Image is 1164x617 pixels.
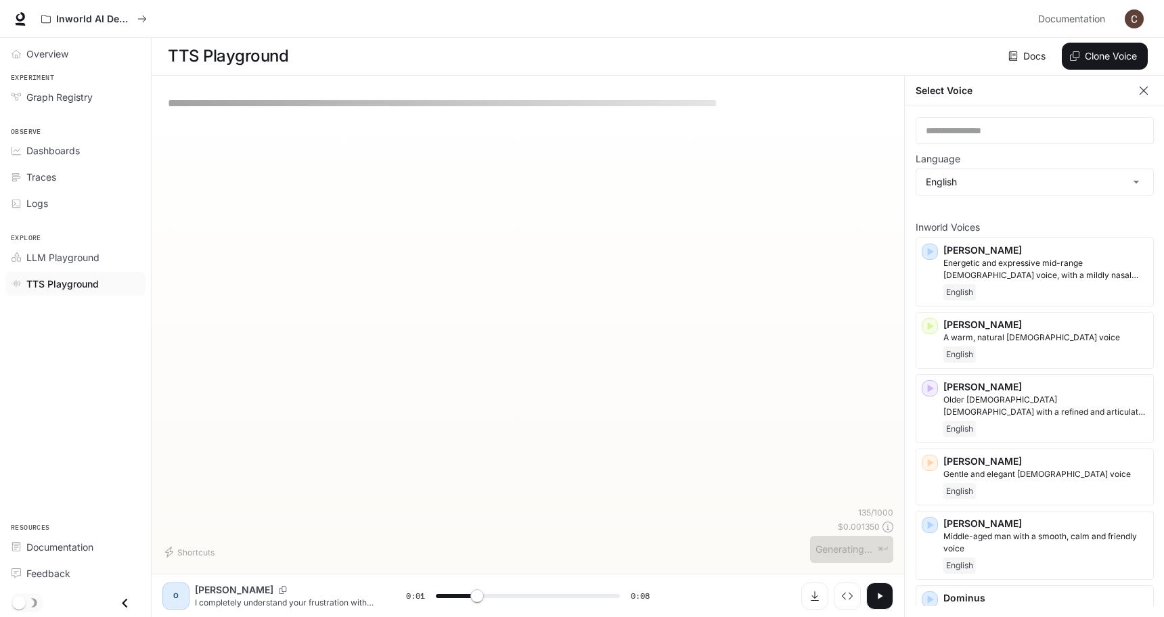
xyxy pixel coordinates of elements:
[26,170,56,184] span: Traces
[26,143,80,158] span: Dashboards
[631,589,650,603] span: 0:08
[195,583,273,597] p: [PERSON_NAME]
[943,557,976,574] span: English
[406,589,425,603] span: 0:01
[801,582,828,610] button: Download audio
[916,223,1154,232] p: Inworld Voices
[943,455,1148,468] p: [PERSON_NAME]
[5,42,145,66] a: Overview
[1121,5,1148,32] button: User avatar
[35,5,153,32] button: All workspaces
[26,250,99,265] span: LLM Playground
[943,332,1148,344] p: A warm, natural female voice
[858,507,893,518] p: 135 / 1000
[5,85,145,109] a: Graph Registry
[943,517,1148,530] p: [PERSON_NAME]
[26,540,93,554] span: Documentation
[943,421,976,437] span: English
[165,585,187,607] div: O
[1038,11,1105,28] span: Documentation
[5,246,145,269] a: LLM Playground
[943,591,1148,605] p: Dominus
[5,139,145,162] a: Dashboards
[168,43,288,70] h1: TTS Playground
[943,394,1148,418] p: Older British male with a refined and articulate voice
[1062,43,1148,70] button: Clone Voice
[195,597,374,608] p: I completely understand your frustration with this situation. Let me look into your account detai...
[26,90,93,104] span: Graph Registry
[162,541,220,563] button: Shortcuts
[943,257,1148,281] p: Energetic and expressive mid-range male voice, with a mildly nasal quality
[26,277,99,291] span: TTS Playground
[26,196,48,210] span: Logs
[943,244,1148,257] p: [PERSON_NAME]
[1006,43,1051,70] a: Docs
[56,14,132,25] p: Inworld AI Demos
[1125,9,1144,28] img: User avatar
[943,468,1148,480] p: Gentle and elegant female voice
[943,318,1148,332] p: [PERSON_NAME]
[838,521,880,532] p: $ 0.001350
[273,586,292,594] button: Copy Voice ID
[943,483,976,499] span: English
[5,191,145,215] a: Logs
[943,346,976,363] span: English
[1033,5,1115,32] a: Documentation
[916,169,1153,195] div: English
[12,595,26,610] span: Dark mode toggle
[110,589,140,617] button: Close drawer
[5,272,145,296] a: TTS Playground
[916,154,960,164] p: Language
[5,562,145,585] a: Feedback
[5,165,145,189] a: Traces
[26,47,68,61] span: Overview
[943,284,976,300] span: English
[5,535,145,559] a: Documentation
[943,530,1148,555] p: Middle-aged man with a smooth, calm and friendly voice
[943,380,1148,394] p: [PERSON_NAME]
[834,582,861,610] button: Inspect
[26,566,70,580] span: Feedback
